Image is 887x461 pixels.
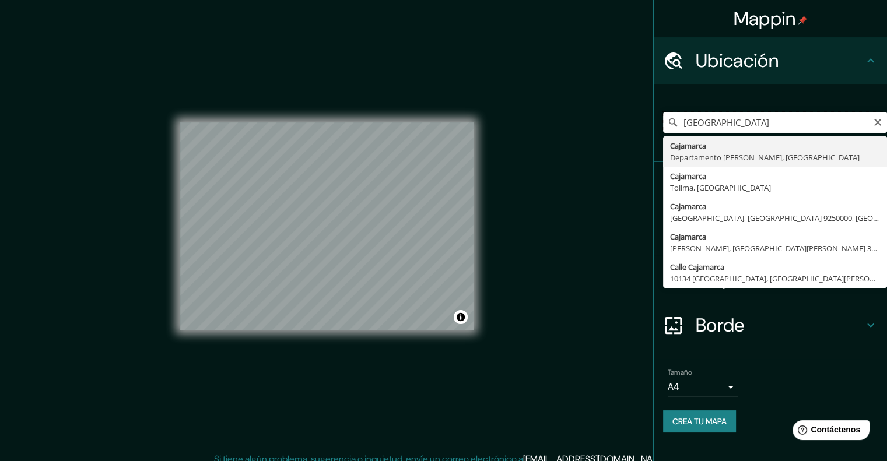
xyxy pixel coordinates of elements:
button: Claro [873,116,882,127]
iframe: Lanzador de widgets de ayuda [783,416,874,448]
canvas: Mapa [180,122,474,330]
img: pin-icon.png [798,16,807,25]
font: Calle Cajamarca [670,262,724,272]
font: Cajamarca [670,140,706,151]
input: Elige tu ciudad o zona [663,112,887,133]
div: Ubicación [654,37,887,84]
font: Borde [696,313,745,337]
div: Patas [654,162,887,209]
font: Tamaño [668,368,692,377]
font: Departamento [PERSON_NAME], [GEOGRAPHIC_DATA] [670,152,860,163]
font: Cajamarca [670,231,706,242]
div: Estilo [654,209,887,255]
font: Tolima, [GEOGRAPHIC_DATA] [670,182,771,193]
font: Cajamarca [670,171,706,181]
div: Borde [654,302,887,349]
button: Activar o desactivar atribución [454,310,468,324]
font: Mappin [734,6,796,31]
font: Crea tu mapa [672,416,727,427]
font: A4 [668,381,679,393]
font: Cajamarca [670,201,706,212]
font: Ubicación [696,48,779,73]
button: Crea tu mapa [663,410,736,432]
div: A4 [668,378,738,396]
div: Disposición [654,255,887,302]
